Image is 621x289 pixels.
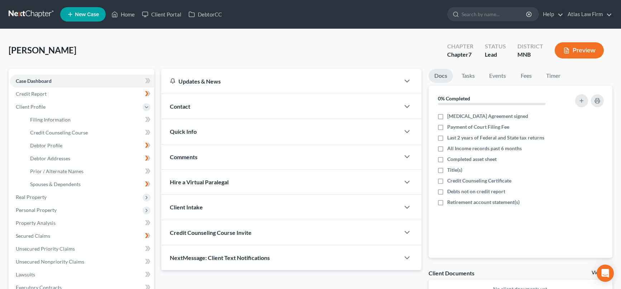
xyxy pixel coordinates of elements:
[170,77,391,85] div: Updates & News
[447,199,520,206] span: Retirement account statement(s)
[597,265,614,282] div: Open Intercom Messenger
[108,8,138,21] a: Home
[170,179,229,185] span: Hire a Virtual Paralegal
[540,69,566,83] a: Timer
[170,204,203,210] span: Client Intake
[429,269,474,277] div: Client Documents
[10,255,154,268] a: Unsecured Nonpriority Claims
[447,177,511,184] span: Credit Counseling Certificate
[555,42,604,58] button: Preview
[456,69,481,83] a: Tasks
[485,51,506,59] div: Lead
[30,155,70,161] span: Debtor Addresses
[485,42,506,51] div: Status
[170,103,190,110] span: Contact
[24,178,154,191] a: Spouses & Dependents
[24,113,154,126] a: Filing Information
[517,51,543,59] div: MNB
[447,42,473,51] div: Chapter
[9,45,76,55] span: [PERSON_NAME]
[16,104,46,110] span: Client Profile
[10,217,154,229] a: Property Analysis
[30,142,62,148] span: Debtor Profile
[10,242,154,255] a: Unsecured Priority Claims
[592,270,610,275] a: View All
[447,156,497,163] span: Completed asset sheet
[10,75,154,87] a: Case Dashboard
[10,229,154,242] a: Secured Claims
[75,12,99,17] span: New Case
[10,268,154,281] a: Lawsuits
[30,181,81,187] span: Spouses & Dependents
[16,246,75,252] span: Unsecured Priority Claims
[24,152,154,165] a: Debtor Addresses
[138,8,185,21] a: Client Portal
[16,91,47,97] span: Credit Report
[539,8,563,21] a: Help
[564,8,612,21] a: Atlas Law Firm
[462,8,527,21] input: Search by name...
[24,165,154,178] a: Prior / Alternate Names
[447,134,544,141] span: Last 2 years of Federal and State tax returns
[10,87,154,100] a: Credit Report
[447,123,509,131] span: Payment of Court Filing Fee
[170,229,252,236] span: Credit Counseling Course Invite
[16,207,57,213] span: Personal Property
[447,113,528,120] span: [MEDICAL_DATA] Agreement signed
[429,69,453,83] a: Docs
[185,8,225,21] a: DebtorCC
[30,129,88,136] span: Credit Counseling Course
[447,51,473,59] div: Chapter
[24,139,154,152] a: Debtor Profile
[468,51,472,58] span: 7
[16,78,52,84] span: Case Dashboard
[16,194,47,200] span: Real Property
[483,69,512,83] a: Events
[16,233,50,239] span: Secured Claims
[30,117,71,123] span: Filing Information
[517,42,543,51] div: District
[447,188,505,195] span: Debts not on credit report
[438,95,470,101] strong: 0% Completed
[170,254,270,261] span: NextMessage: Client Text Notifications
[170,153,197,160] span: Comments
[16,271,35,278] span: Lawsuits
[447,166,462,174] span: Title(s)
[24,126,154,139] a: Credit Counseling Course
[30,168,83,174] span: Prior / Alternate Names
[170,128,197,135] span: Quick Info
[447,145,522,152] span: All Income records past 6 months
[515,69,538,83] a: Fees
[16,220,56,226] span: Property Analysis
[16,259,84,265] span: Unsecured Nonpriority Claims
